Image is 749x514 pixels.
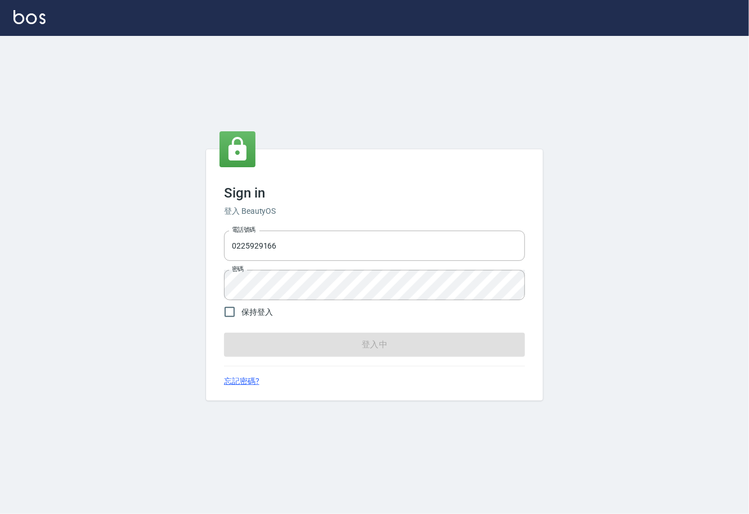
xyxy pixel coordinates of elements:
[224,375,259,387] a: 忘記密碼?
[224,205,525,217] h6: 登入 BeautyOS
[13,10,45,24] img: Logo
[224,185,525,201] h3: Sign in
[232,226,255,234] label: 電話號碼
[241,306,273,318] span: 保持登入
[232,265,244,273] label: 密碼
